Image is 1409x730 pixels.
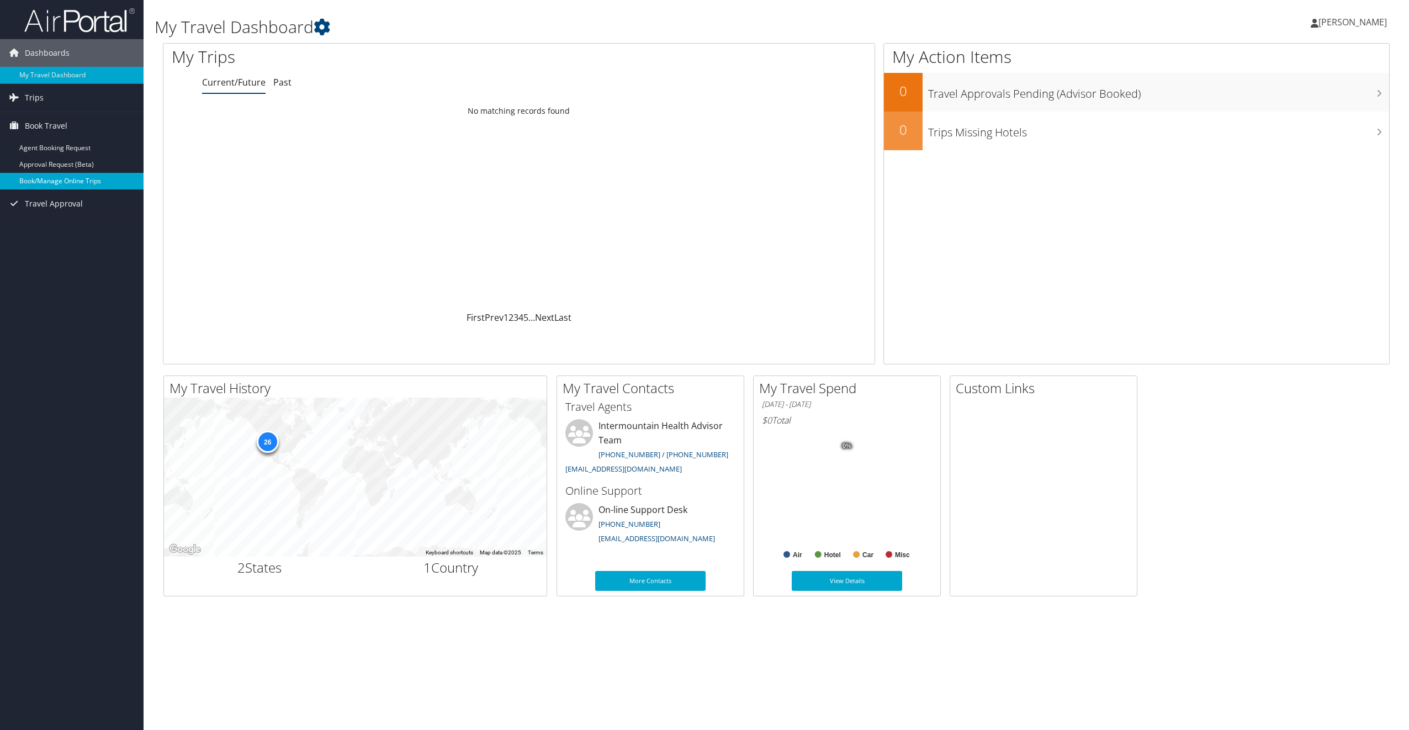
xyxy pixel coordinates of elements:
a: Terms (opens in new tab) [528,549,543,556]
span: Travel Approval [25,190,83,218]
h1: My Action Items [884,45,1389,68]
h3: Travel Agents [565,399,735,415]
a: First [467,311,485,324]
h2: Custom Links [956,379,1137,398]
img: airportal-logo.png [24,7,135,33]
span: … [528,311,535,324]
a: View Details [792,571,902,591]
span: 1 [423,558,431,576]
a: 0Travel Approvals Pending (Advisor Booked) [884,73,1389,112]
h6: Total [762,414,932,426]
button: Keyboard shortcuts [426,549,473,557]
h3: Online Support [565,483,735,499]
text: Air [793,551,802,559]
a: Past [273,76,292,88]
h2: 0 [884,82,923,100]
a: 5 [523,311,528,324]
h2: My Travel History [169,379,547,398]
a: 0Trips Missing Hotels [884,112,1389,150]
span: Dashboards [25,39,70,67]
span: Map data ©2025 [480,549,521,556]
a: [EMAIL_ADDRESS][DOMAIN_NAME] [598,533,715,543]
a: [PERSON_NAME] [1311,6,1398,39]
img: Google [167,542,203,557]
tspan: 0% [843,443,851,449]
h2: 0 [884,120,923,139]
text: Hotel [824,551,841,559]
span: $0 [762,414,772,426]
h2: My Travel Contacts [563,379,744,398]
span: [PERSON_NAME] [1318,16,1387,28]
li: On-line Support Desk [560,503,741,548]
a: [PHONE_NUMBER] [598,519,660,529]
a: Next [535,311,554,324]
a: More Contacts [595,571,706,591]
a: Current/Future [202,76,266,88]
a: 4 [518,311,523,324]
div: 26 [256,431,278,453]
a: Prev [485,311,504,324]
h3: Travel Approvals Pending (Advisor Booked) [928,81,1389,102]
h2: States [172,558,347,577]
a: 1 [504,311,508,324]
li: Intermountain Health Advisor Team [560,419,741,478]
a: Open this area in Google Maps (opens a new window) [167,542,203,557]
a: Last [554,311,571,324]
h6: [DATE] - [DATE] [762,399,932,410]
a: 2 [508,311,513,324]
h2: My Travel Spend [759,379,940,398]
a: [PHONE_NUMBER] / [PHONE_NUMBER] [598,449,728,459]
a: 3 [513,311,518,324]
td: No matching records found [163,101,875,121]
span: Trips [25,84,44,112]
text: Misc [895,551,910,559]
h1: My Travel Dashboard [155,15,983,39]
span: Book Travel [25,112,67,140]
h3: Trips Missing Hotels [928,119,1389,140]
text: Car [862,551,873,559]
h1: My Trips [172,45,570,68]
a: [EMAIL_ADDRESS][DOMAIN_NAME] [565,464,682,474]
span: 2 [237,558,245,576]
h2: Country [364,558,539,577]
